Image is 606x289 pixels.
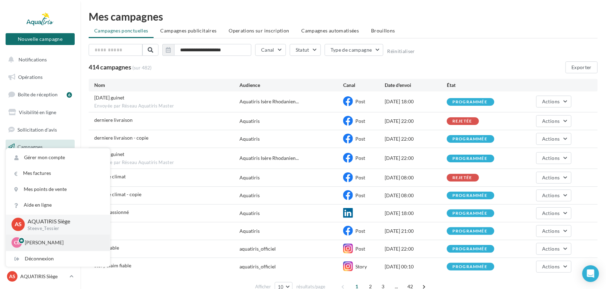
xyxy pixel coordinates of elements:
[343,82,385,89] div: Canal
[15,221,22,229] span: AS
[385,263,447,270] div: [DATE] 00:10
[239,263,276,270] div: aquatiris_officiel
[89,63,131,71] span: 414 campagnes
[4,192,76,206] a: Calendrier
[385,135,447,142] div: [DATE] 22:00
[542,136,560,142] span: Actions
[239,118,260,125] div: Aquatiris
[20,273,67,280] p: AQUATIRIS Siège
[94,209,129,215] span: claim passionné
[290,44,321,56] button: Statut
[355,118,365,124] span: Post
[4,52,73,67] button: Notifications
[239,192,260,199] div: Aquatiris
[4,140,76,154] a: Campagnes
[239,210,260,217] div: Aquatiris
[536,115,571,127] button: Actions
[160,28,216,34] span: Campagnes publicitaires
[239,98,299,105] span: Aquatiris Isère Rhodanien...
[6,165,110,181] a: Mes factures
[19,57,47,62] span: Notifications
[566,61,598,73] button: Exporter
[4,175,76,189] a: Médiathèque
[25,239,102,246] p: [PERSON_NAME]
[387,49,415,54] button: Réinitialiser
[452,229,487,234] div: programmée
[94,262,131,268] span: story claim fiable
[452,137,487,141] div: programmée
[385,98,447,105] div: [DATE] 18:00
[536,225,571,237] button: Actions
[28,225,99,232] p: Steeve_Tessier
[355,228,365,234] span: Post
[239,245,276,252] div: aquatiris_officiel
[355,246,365,252] span: Post
[452,119,472,124] div: rejetée
[536,190,571,201] button: Actions
[355,155,365,161] span: Post
[355,136,365,142] span: Post
[302,28,359,34] span: Campagnes automatisées
[536,172,571,184] button: Actions
[4,123,76,137] a: Sollicitation d'avis
[385,245,447,252] div: [DATE] 22:00
[542,228,560,234] span: Actions
[385,192,447,199] div: [DATE] 08:00
[17,144,43,150] span: Campagnes
[542,246,560,252] span: Actions
[536,261,571,273] button: Actions
[6,181,110,197] a: Mes points de vente
[28,217,99,225] p: AQUATIRIS Siège
[94,95,124,101] span: 30/12/25 guinet
[14,239,20,246] span: CL
[536,207,571,219] button: Actions
[239,135,260,142] div: Aquatiris
[355,175,365,180] span: Post
[536,243,571,255] button: Actions
[9,273,15,280] span: AS
[94,103,239,109] span: Envoyée par Réseau Aquatiris Master
[18,74,43,80] span: Opérations
[325,44,384,56] button: Type de campagne
[447,82,509,89] div: État
[89,11,598,22] div: Mes campagnes
[452,211,487,216] div: programmée
[542,118,560,124] span: Actions
[385,228,447,235] div: [DATE] 21:00
[6,270,75,283] a: AS AQUATIRIS Siège
[239,155,299,162] span: Aquatiris Isère Rhodanien...
[542,210,560,216] span: Actions
[452,265,487,269] div: programmée
[355,98,365,104] span: Post
[452,247,487,251] div: programmée
[4,87,76,102] a: Boîte de réception6
[67,92,72,98] div: 6
[452,156,487,161] div: programmée
[6,150,110,165] a: Gérer mon compte
[452,100,487,104] div: programmée
[542,98,560,104] span: Actions
[4,209,76,224] a: Docto'Com
[4,157,76,172] a: Contacts
[542,175,560,180] span: Actions
[255,44,286,56] button: Canal
[542,192,560,198] span: Actions
[6,197,110,213] a: Aide en ligne
[239,174,260,181] div: Aquatiris
[94,160,239,166] span: Envoyée par Réseau Aquatiris Master
[385,118,447,125] div: [DATE] 22:00
[6,33,75,45] button: Nouvelle campagne
[542,264,560,269] span: Actions
[17,126,57,132] span: Sollicitation d'avis
[536,96,571,108] button: Actions
[4,70,76,84] a: Opérations
[18,91,58,97] span: Boîte de réception
[229,28,289,34] span: Operations sur inscription
[542,155,560,161] span: Actions
[6,251,110,267] div: Déconnexion
[452,176,472,180] div: rejetée
[385,174,447,181] div: [DATE] 08:00
[385,210,447,217] div: [DATE] 18:00
[371,28,395,34] span: Brouillons
[239,228,260,235] div: Aquatiris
